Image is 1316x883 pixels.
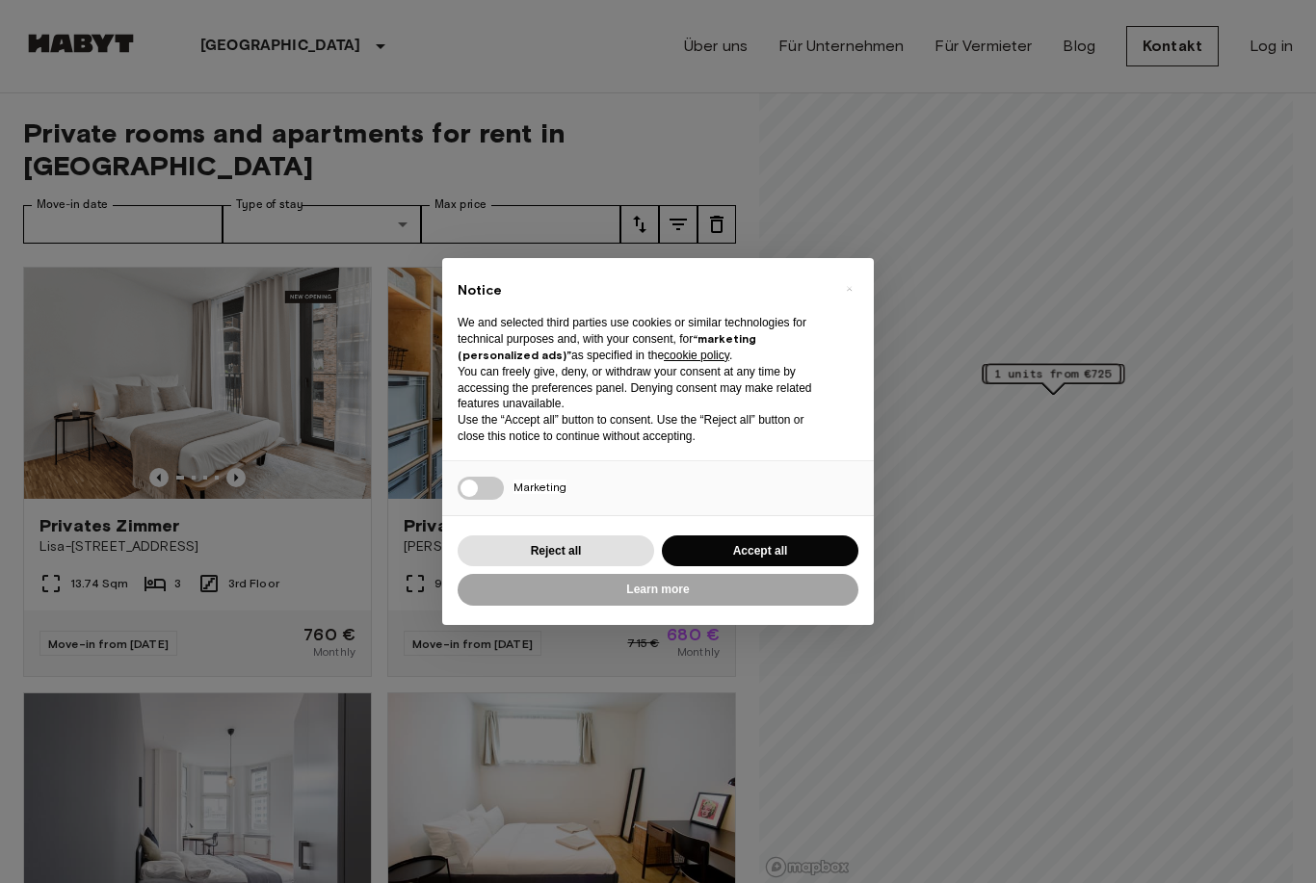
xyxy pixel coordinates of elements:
[458,315,828,363] p: We and selected third parties use cookies or similar technologies for technical purposes and, wit...
[664,349,729,362] a: cookie policy
[458,412,828,445] p: Use the “Accept all” button to consent. Use the “Reject all” button or close this notice to conti...
[458,574,858,606] button: Learn more
[458,331,756,362] strong: “marketing (personalized ads)”
[833,273,864,304] button: Close this notice
[458,364,828,412] p: You can freely give, deny, or withdraw your consent at any time by accessing the preferences pane...
[513,480,566,494] span: Marketing
[846,277,853,300] span: ×
[458,281,828,300] h2: Notice
[662,535,858,567] button: Accept all
[458,535,654,567] button: Reject all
